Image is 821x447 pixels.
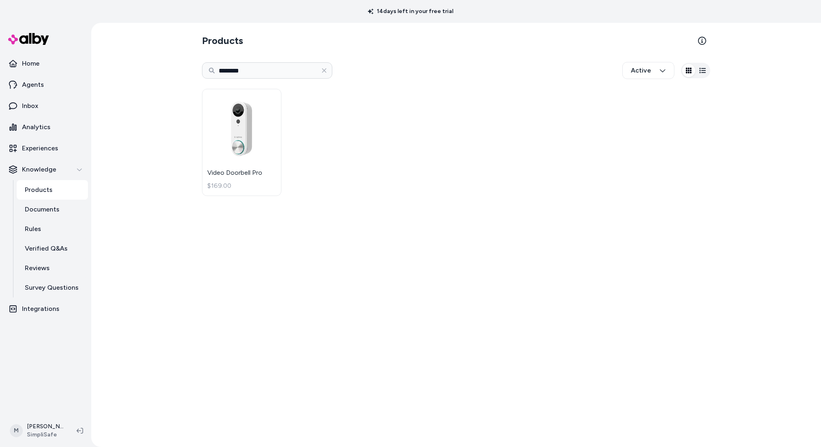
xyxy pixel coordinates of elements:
a: Documents [17,200,88,219]
a: Rules [17,219,88,239]
p: Inbox [22,101,38,111]
p: [PERSON_NAME] [27,423,64,431]
a: Inbox [3,96,88,116]
a: Experiences [3,139,88,158]
a: Verified Q&As [17,239,88,258]
p: Rules [25,224,41,234]
button: M[PERSON_NAME]SimpliSafe [5,418,70,444]
p: Analytics [22,122,50,132]
p: Documents [25,205,59,214]
span: SimpliSafe [27,431,64,439]
a: Products [17,180,88,200]
p: Integrations [22,304,59,314]
a: Survey Questions [17,278,88,297]
a: Reviews [17,258,88,278]
p: Home [22,59,40,68]
p: Survey Questions [25,283,79,293]
a: Home [3,54,88,73]
p: Experiences [22,143,58,153]
a: Video Doorbell ProVideo Doorbell Pro$169.00 [202,89,281,196]
a: Analytics [3,117,88,137]
p: Agents [22,80,44,90]
h2: Products [202,34,243,47]
span: M [10,424,23,437]
img: alby Logo [8,33,49,45]
a: Agents [3,75,88,95]
p: 14 days left in your free trial [363,7,458,15]
button: Active [622,62,674,79]
p: Verified Q&As [25,244,68,253]
button: Knowledge [3,160,88,179]
p: Knowledge [22,165,56,174]
a: Integrations [3,299,88,319]
p: Reviews [25,263,50,273]
p: Products [25,185,53,195]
